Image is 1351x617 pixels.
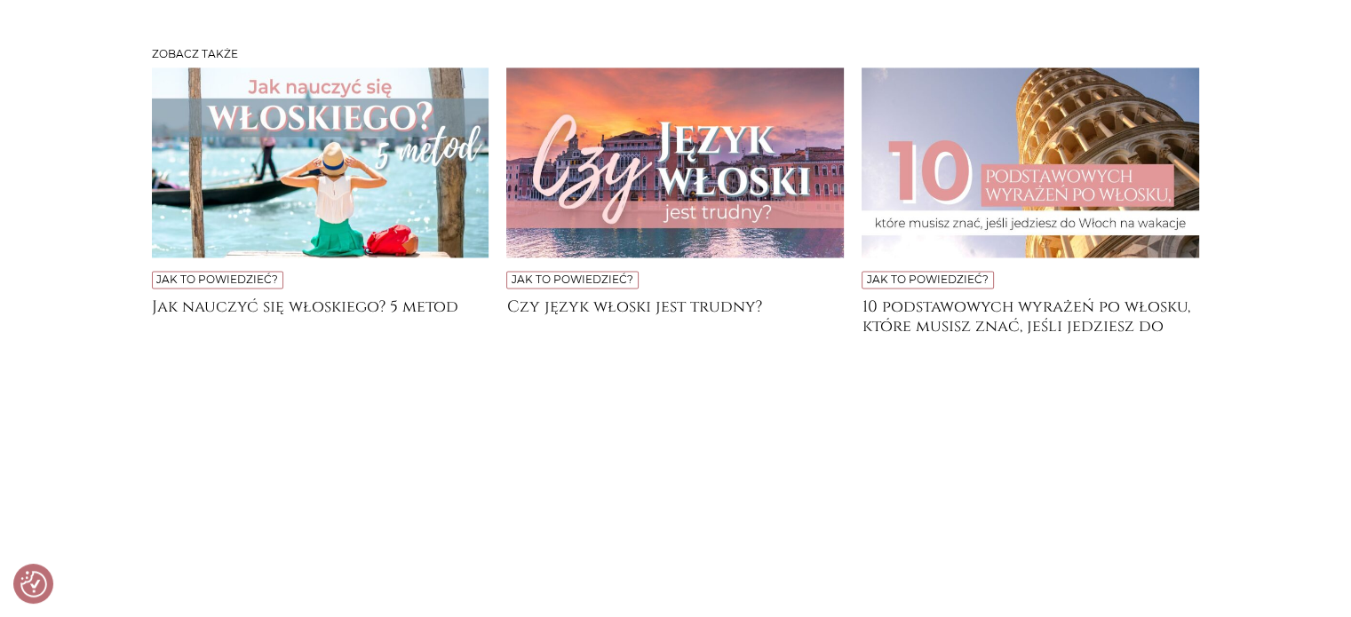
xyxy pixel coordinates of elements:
a: 10 podstawowych wyrażeń po włosku, które musisz znać, jeśli jedziesz do [GEOGRAPHIC_DATA] na wakacje [862,297,1199,333]
a: Jak to powiedzieć? [867,273,989,286]
a: Jak to powiedzieć? [512,273,633,286]
button: Preferencje co do zgód [20,571,47,597]
a: Jak nauczyć się włoskiego? 5 metod [152,297,489,333]
a: Jak to powiedzieć? [156,273,278,286]
a: Czy język włoski jest trudny? [506,297,844,333]
img: Revisit consent button [20,571,47,597]
h3: Zobacz także [152,48,1200,60]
